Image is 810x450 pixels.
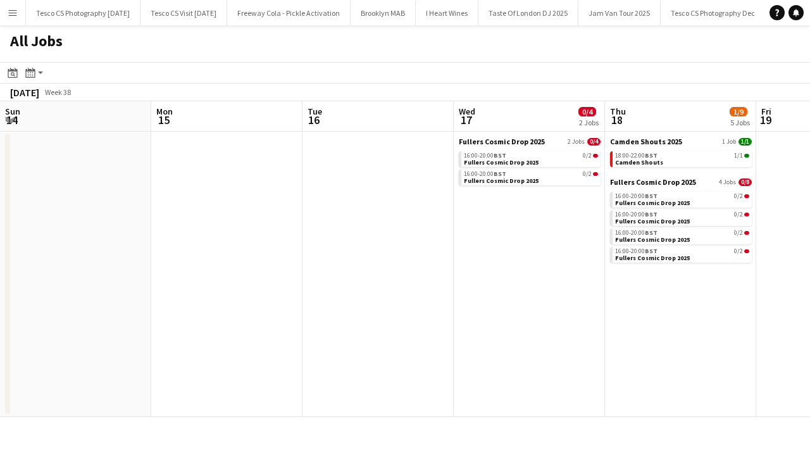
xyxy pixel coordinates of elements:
[615,153,657,159] span: 18:00-22:00
[459,137,545,146] span: Fullers Cosmic Drop 2025
[744,213,749,216] span: 0/2
[615,230,657,236] span: 16:00-20:00
[615,193,657,199] span: 16:00-20:00
[5,106,20,117] span: Sun
[308,106,322,117] span: Tue
[351,1,416,25] button: Brooklyn MAB
[464,153,506,159] span: 16:00-20:00
[719,178,736,186] span: 4 Jobs
[587,138,601,146] span: 0/4
[459,106,475,117] span: Wed
[645,247,657,255] span: BST
[578,1,661,25] button: Jam Van Tour 2025
[593,172,598,176] span: 0/2
[579,118,599,127] div: 2 Jobs
[478,1,578,25] button: Taste Of London DJ 2025
[459,137,601,146] a: Fullers Cosmic Drop 20252 Jobs0/4
[615,217,690,225] span: Fullers Cosmic Drop 2025
[610,137,752,177] div: Camden Shouts 20251 Job1/118:00-22:00BST1/1Camden Shouts
[464,151,598,166] a: 16:00-20:00BST0/2Fullers Cosmic Drop 2025
[645,210,657,218] span: BST
[457,113,475,127] span: 17
[615,211,657,218] span: 16:00-20:00
[645,151,657,159] span: BST
[734,230,743,236] span: 0/2
[610,137,752,146] a: Camden Shouts 20251 Job1/1
[722,138,736,146] span: 1 Job
[578,107,596,116] span: 0/4
[464,170,598,184] a: 16:00-20:00BST0/2Fullers Cosmic Drop 2025
[615,247,749,261] a: 16:00-20:00BST0/2Fullers Cosmic Drop 2025
[583,153,592,159] span: 0/2
[615,248,657,254] span: 16:00-20:00
[610,177,752,187] a: Fullers Cosmic Drop 20254 Jobs0/8
[593,154,598,158] span: 0/2
[608,113,626,127] span: 18
[730,118,750,127] div: 5 Jobs
[464,171,506,177] span: 16:00-20:00
[615,192,749,206] a: 16:00-20:00BST0/2Fullers Cosmic Drop 2025
[615,228,749,243] a: 16:00-20:00BST0/2Fullers Cosmic Drop 2025
[140,1,227,25] button: Tesco CS Visit [DATE]
[615,199,690,207] span: Fullers Cosmic Drop 2025
[464,158,539,166] span: Fullers Cosmic Drop 2025
[738,178,752,186] span: 0/8
[26,1,140,25] button: Tesco CS Photography [DATE]
[610,137,682,146] span: Camden Shouts 2025
[615,151,749,166] a: 18:00-22:00BST1/1Camden Shouts
[759,113,771,127] span: 19
[615,235,690,244] span: Fullers Cosmic Drop 2025
[734,153,743,159] span: 1/1
[734,193,743,199] span: 0/2
[610,177,696,187] span: Fullers Cosmic Drop 2025
[661,1,766,25] button: Tesco CS Photography Dec
[734,248,743,254] span: 0/2
[734,211,743,218] span: 0/2
[615,210,749,225] a: 16:00-20:00BST0/2Fullers Cosmic Drop 2025
[494,151,506,159] span: BST
[459,137,601,188] div: Fullers Cosmic Drop 20252 Jobs0/416:00-20:00BST0/2Fullers Cosmic Drop 202516:00-20:00BST0/2Fuller...
[744,231,749,235] span: 0/2
[568,138,585,146] span: 2 Jobs
[42,87,73,97] span: Week 38
[494,170,506,178] span: BST
[416,1,478,25] button: I Heart Wines
[227,1,351,25] button: Freeway Cola - Pickle Activation
[761,106,771,117] span: Fri
[744,249,749,253] span: 0/2
[154,113,173,127] span: 15
[583,171,592,177] span: 0/2
[610,106,626,117] span: Thu
[738,138,752,146] span: 1/1
[645,192,657,200] span: BST
[730,107,747,116] span: 1/9
[615,158,663,166] span: Camden Shouts
[156,106,173,117] span: Mon
[615,254,690,262] span: Fullers Cosmic Drop 2025
[464,177,539,185] span: Fullers Cosmic Drop 2025
[3,113,20,127] span: 14
[10,86,39,99] div: [DATE]
[610,177,752,265] div: Fullers Cosmic Drop 20254 Jobs0/816:00-20:00BST0/2Fullers Cosmic Drop 202516:00-20:00BST0/2Fuller...
[306,113,322,127] span: 16
[744,154,749,158] span: 1/1
[744,194,749,198] span: 0/2
[645,228,657,237] span: BST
